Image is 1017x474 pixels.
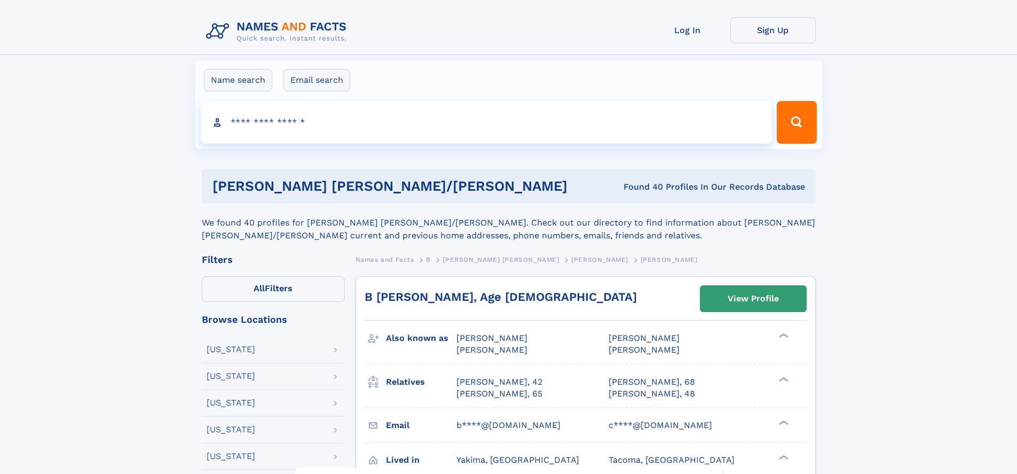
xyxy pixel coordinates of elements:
a: Names and Facts [356,253,414,266]
img: Logo Names and Facts [202,17,356,46]
div: ❯ [776,454,789,461]
h3: Also known as [386,329,456,347]
span: B [426,256,431,263]
span: [PERSON_NAME] [571,256,628,263]
span: Tacoma, [GEOGRAPHIC_DATA] [609,455,735,465]
div: View Profile [728,286,779,311]
h3: Email [386,416,456,434]
a: [PERSON_NAME], 42 [456,376,542,388]
div: [US_STATE] [207,399,255,407]
span: Yakima, [GEOGRAPHIC_DATA] [456,455,579,465]
a: View Profile [700,286,806,312]
a: [PERSON_NAME] [PERSON_NAME] [443,253,559,266]
div: [US_STATE] [207,345,255,354]
div: We found 40 profiles for [PERSON_NAME] [PERSON_NAME]/[PERSON_NAME]. Check out our directory to fi... [202,204,816,242]
a: [PERSON_NAME] [571,253,628,266]
a: [PERSON_NAME], 68 [609,376,695,388]
a: B [426,253,431,266]
label: Name search [204,69,272,91]
span: All [254,283,265,293]
a: B [PERSON_NAME], Age [DEMOGRAPHIC_DATA] [365,290,637,304]
label: Filters [202,276,345,302]
label: Email search [283,69,350,91]
a: Sign Up [730,17,816,43]
input: search input [201,101,772,144]
span: [PERSON_NAME] [PERSON_NAME] [443,256,559,263]
span: [PERSON_NAME] [609,333,680,343]
h1: [PERSON_NAME] [PERSON_NAME]/[PERSON_NAME] [212,180,596,193]
div: [US_STATE] [207,452,255,461]
span: [PERSON_NAME] [609,345,680,355]
div: Filters [202,255,345,265]
div: Found 40 Profiles In Our Records Database [595,181,805,193]
span: [PERSON_NAME] [456,345,527,355]
div: [US_STATE] [207,372,255,380]
a: [PERSON_NAME], 48 [609,388,695,400]
button: Search Button [777,101,816,144]
div: [US_STATE] [207,425,255,434]
h3: Lived in [386,451,456,469]
span: [PERSON_NAME] [641,256,698,263]
div: ❯ [776,376,789,383]
div: Browse Locations [202,315,345,324]
span: [PERSON_NAME] [456,333,527,343]
div: ❯ [776,332,789,339]
a: Log In [645,17,730,43]
a: [PERSON_NAME], 65 [456,388,542,400]
div: ❯ [776,419,789,426]
h3: Relatives [386,373,456,391]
